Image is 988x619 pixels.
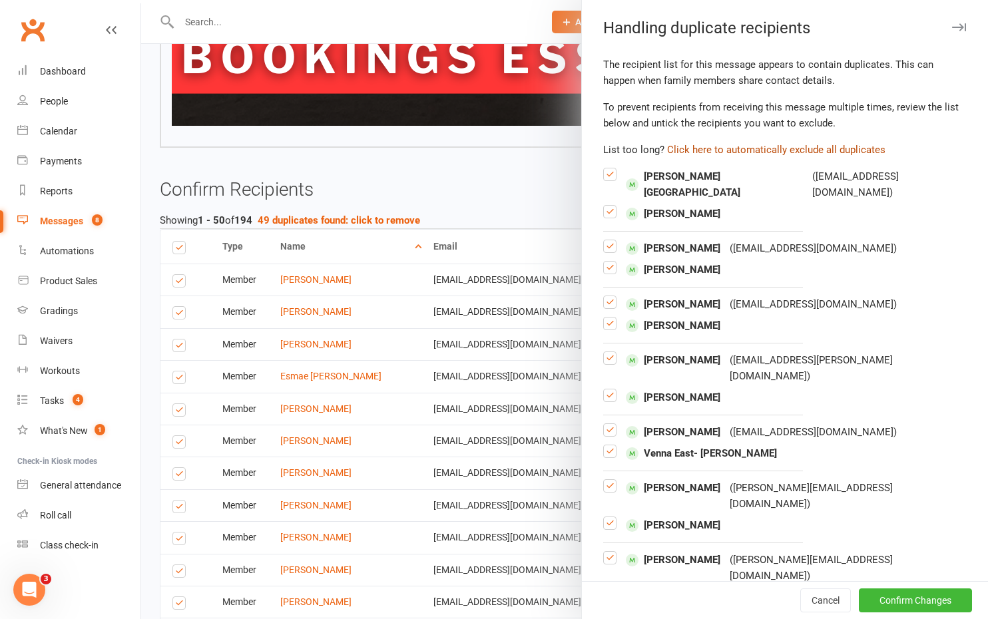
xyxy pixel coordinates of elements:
[17,116,140,146] a: Calendar
[41,574,51,584] span: 3
[92,214,103,226] span: 8
[17,176,140,206] a: Reports
[603,57,967,89] div: The recipient list for this message appears to contain duplicates. This can happen when family me...
[667,142,885,158] button: Click here to automatically exclude all duplicates
[17,57,140,87] a: Dashboard
[17,206,140,236] a: Messages 8
[17,296,140,326] a: Gradings
[17,236,140,266] a: Automations
[800,588,851,612] button: Cancel
[17,386,140,416] a: Tasks 4
[626,552,720,568] span: [PERSON_NAME]
[582,19,988,37] div: Handling duplicate recipients
[626,445,777,461] span: Venna East- [PERSON_NAME]
[730,424,897,440] div: ( [EMAIL_ADDRESS][DOMAIN_NAME] )
[626,262,720,278] span: [PERSON_NAME]
[17,87,140,116] a: People
[40,365,80,376] div: Workouts
[626,296,720,312] span: [PERSON_NAME]
[40,425,88,436] div: What's New
[626,424,720,440] span: [PERSON_NAME]
[17,266,140,296] a: Product Sales
[40,510,71,520] div: Roll call
[626,480,720,496] span: [PERSON_NAME]
[17,530,140,560] a: Class kiosk mode
[40,66,86,77] div: Dashboard
[626,240,720,256] span: [PERSON_NAME]
[95,424,105,435] span: 1
[40,395,64,406] div: Tasks
[730,240,897,256] div: ( [EMAIL_ADDRESS][DOMAIN_NAME] )
[859,588,972,612] button: Confirm Changes
[730,552,967,584] div: ( [PERSON_NAME][EMAIL_ADDRESS][DOMAIN_NAME] )
[603,99,967,131] div: To prevent recipients from receiving this message multiple times, review the list below and untic...
[730,480,967,512] div: ( [PERSON_NAME][EMAIL_ADDRESS][DOMAIN_NAME] )
[40,335,73,346] div: Waivers
[40,246,94,256] div: Automations
[73,394,83,405] span: 4
[40,126,77,136] div: Calendar
[40,216,83,226] div: Messages
[626,317,720,333] span: [PERSON_NAME]
[626,517,720,533] span: [PERSON_NAME]
[603,142,967,158] div: List too long?
[16,13,49,47] a: Clubworx
[17,416,140,446] a: What's New1
[730,296,897,312] div: ( [EMAIL_ADDRESS][DOMAIN_NAME] )
[17,146,140,176] a: Payments
[40,306,78,316] div: Gradings
[40,96,68,106] div: People
[626,168,802,200] span: [PERSON_NAME][GEOGRAPHIC_DATA]
[17,356,140,386] a: Workouts
[40,156,82,166] div: Payments
[17,326,140,356] a: Waivers
[17,471,140,501] a: General attendance kiosk mode
[730,352,967,384] div: ( [EMAIL_ADDRESS][PERSON_NAME][DOMAIN_NAME] )
[13,574,45,606] iframe: Intercom live chat
[40,540,99,550] div: Class check-in
[40,276,97,286] div: Product Sales
[40,186,73,196] div: Reports
[626,389,720,405] span: [PERSON_NAME]
[626,206,720,222] span: [PERSON_NAME]
[40,480,121,491] div: General attendance
[17,501,140,530] a: Roll call
[812,168,967,200] div: ( [EMAIL_ADDRESS][DOMAIN_NAME] )
[626,352,720,368] span: [PERSON_NAME]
